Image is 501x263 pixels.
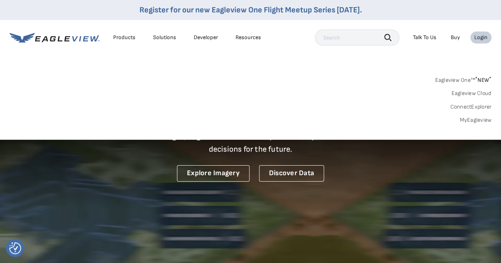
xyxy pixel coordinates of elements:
input: Search [315,30,399,45]
span: NEW [475,77,491,83]
a: Discover Data [259,165,324,182]
button: Consent Preferences [9,242,21,254]
div: Products [113,34,136,41]
div: Resources [236,34,261,41]
div: Solutions [153,34,176,41]
a: MyEagleview [460,117,491,124]
a: Eagleview Cloud [451,90,491,97]
a: ConnectExplorer [450,103,491,111]
a: Explore Imagery [177,165,250,182]
a: Developer [194,34,218,41]
div: Login [474,34,487,41]
a: Register for our new Eagleview One Flight Meetup Series [DATE]. [139,5,362,15]
a: Eagleview One™*NEW* [435,74,491,83]
a: Buy [451,34,460,41]
img: Revisit consent button [9,242,21,254]
div: Talk To Us [413,34,436,41]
